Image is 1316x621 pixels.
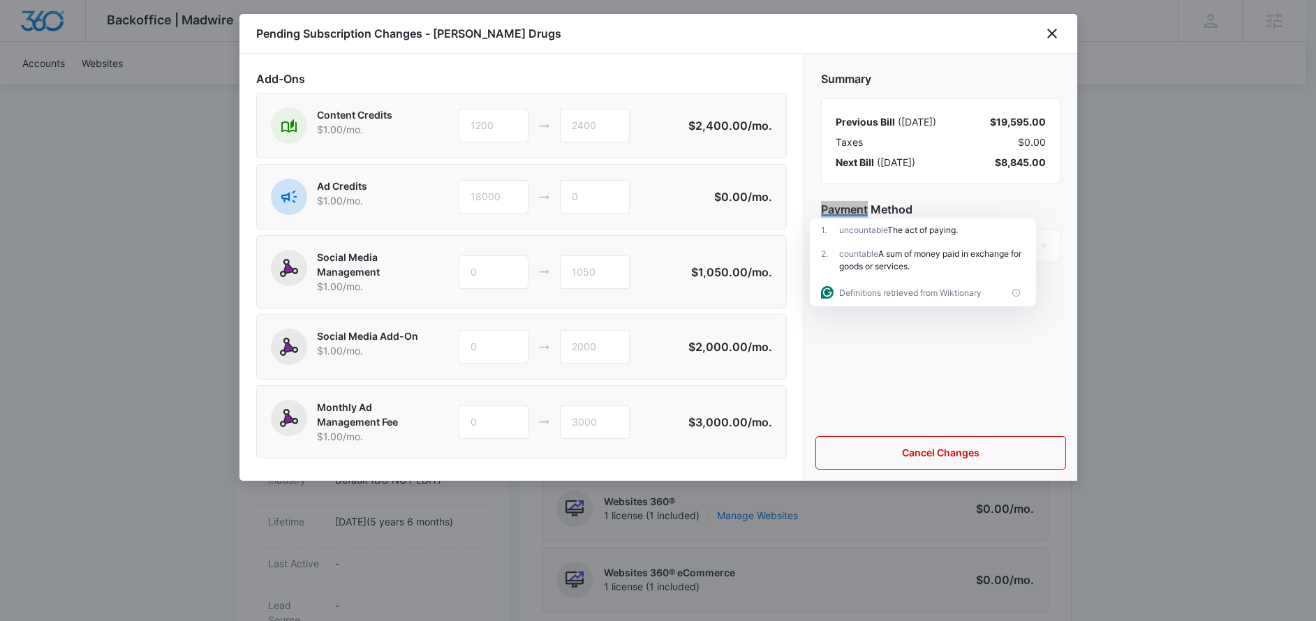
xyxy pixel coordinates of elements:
[836,135,863,149] span: Taxes
[317,343,418,358] p: $1.00 /mo.
[317,429,428,444] p: $1.00 /mo.
[815,436,1066,470] button: Cancel Changes
[317,329,418,343] p: Social Media Add-On
[836,116,895,128] span: Previous Bill
[821,70,1060,87] h2: Summary
[707,188,772,205] p: $0.00
[748,265,772,279] span: /mo.
[256,70,787,87] h2: Add-Ons
[688,338,772,355] p: $2,000.00
[748,415,772,429] span: /mo.
[317,122,392,137] p: $1.00 /mo.
[748,190,772,204] span: /mo.
[748,340,772,354] span: /mo.
[317,193,367,208] p: $1.00 /mo.
[836,114,936,129] div: ( [DATE] )
[821,201,1060,218] h2: Payment Method
[688,117,772,134] p: $2,400.00
[317,250,428,279] p: Social Media Management
[1018,135,1046,149] span: $0.00
[688,414,772,431] p: $3,000.00
[995,155,1046,170] div: $8,845.00
[317,400,428,429] p: Monthly Ad Management Fee
[317,107,392,122] p: Content Credits
[836,155,915,170] div: ( [DATE] )
[317,179,367,193] p: Ad Credits
[836,156,874,168] span: Next Bill
[317,279,428,294] p: $1.00 /mo.
[990,114,1046,129] div: $19,595.00
[691,264,772,280] p: $1,050.00
[256,25,561,42] h1: Pending Subscription Changes - [PERSON_NAME] Drugs
[1044,25,1060,42] button: close
[748,119,772,133] span: /mo.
